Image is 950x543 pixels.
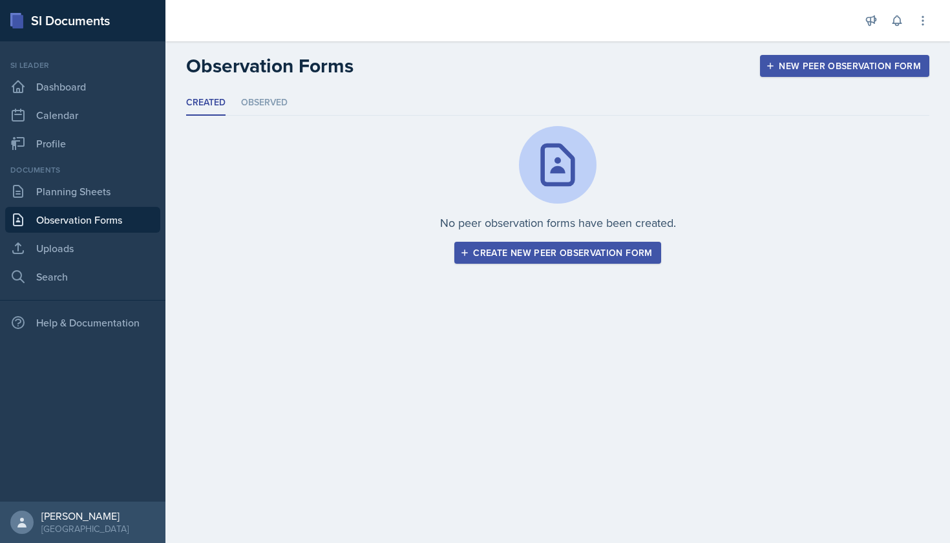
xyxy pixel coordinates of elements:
div: Si leader [5,59,160,71]
button: New Peer Observation Form [760,55,929,77]
a: Profile [5,131,160,156]
a: Dashboard [5,74,160,100]
p: No peer observation forms have been created. [440,214,676,231]
a: Planning Sheets [5,178,160,204]
li: Created [186,90,226,116]
div: [GEOGRAPHIC_DATA] [41,522,129,535]
div: Create new peer observation form [463,248,652,258]
a: Calendar [5,102,160,128]
a: Observation Forms [5,207,160,233]
a: Search [5,264,160,290]
li: Observed [241,90,288,116]
div: Help & Documentation [5,310,160,335]
div: New Peer Observation Form [768,61,921,71]
a: Uploads [5,235,160,261]
button: Create new peer observation form [454,242,660,264]
h2: Observation Forms [186,54,354,78]
div: [PERSON_NAME] [41,509,129,522]
div: Documents [5,164,160,176]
